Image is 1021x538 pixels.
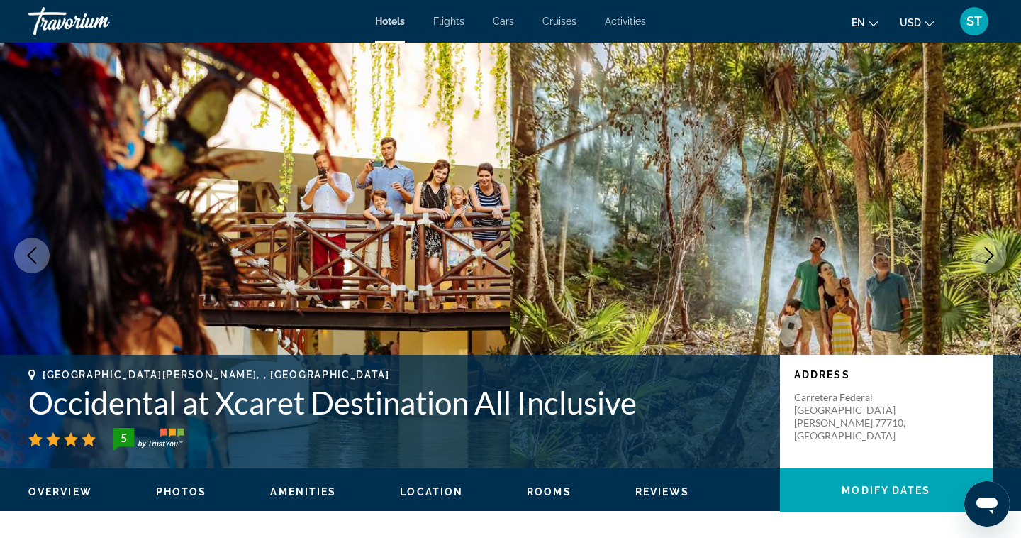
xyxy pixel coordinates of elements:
[14,238,50,273] button: Previous image
[852,17,865,28] span: en
[542,16,576,27] a: Cruises
[156,486,207,498] span: Photos
[109,429,138,446] div: 5
[156,485,207,498] button: Photos
[842,485,930,496] span: Modify Dates
[375,16,405,27] a: Hotels
[527,485,571,498] button: Rooms
[270,486,336,498] span: Amenities
[964,481,1010,527] iframe: Button to launch messaging window
[400,486,463,498] span: Location
[433,16,464,27] a: Flights
[971,238,1007,273] button: Next image
[900,17,921,28] span: USD
[113,428,184,451] img: TrustYou guest rating badge
[956,6,993,36] button: User Menu
[400,485,463,498] button: Location
[28,485,92,498] button: Overview
[43,369,390,380] span: [GEOGRAPHIC_DATA][PERSON_NAME], , [GEOGRAPHIC_DATA]
[794,391,908,442] p: Carretera Federal [GEOGRAPHIC_DATA][PERSON_NAME] 77710, [GEOGRAPHIC_DATA]
[28,384,766,421] h1: Occidental at Xcaret Destination All Inclusive
[493,16,514,27] a: Cars
[28,486,92,498] span: Overview
[780,468,993,512] button: Modify Dates
[852,12,878,33] button: Change language
[794,369,978,380] p: Address
[900,12,934,33] button: Change currency
[635,485,690,498] button: Reviews
[270,485,336,498] button: Amenities
[635,486,690,498] span: Reviews
[28,3,170,40] a: Travorium
[527,486,571,498] span: Rooms
[605,16,646,27] a: Activities
[966,14,982,28] span: ST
